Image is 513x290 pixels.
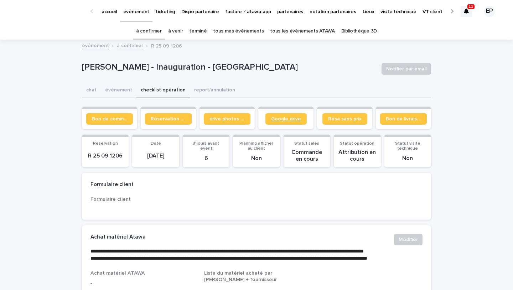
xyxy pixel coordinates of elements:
[193,141,219,151] span: # jours avant event
[101,83,136,98] button: événement
[209,116,245,121] span: drive photos coordinateur
[239,141,273,151] span: Planning afficher au client
[340,141,374,146] span: Statut opération
[322,113,367,125] a: Résa sans prix
[189,23,207,40] a: terminé
[237,155,275,162] p: Non
[341,23,377,40] a: Bibliothèque 3D
[382,63,431,75] button: Notifier par email
[136,23,162,40] a: à confirmer
[484,6,495,17] div: EP
[271,116,301,121] span: Google drive
[151,141,161,146] span: Date
[394,234,423,245] button: Modifier
[395,141,420,151] span: Statut visite technique
[187,155,225,162] p: 6
[92,116,127,121] span: Bon de commande
[90,181,134,188] h2: Formulaire client
[461,6,472,17] div: 11
[151,116,186,121] span: Réservation client
[82,62,376,72] p: [PERSON_NAME] - Inauguration - [GEOGRAPHIC_DATA]
[93,141,118,146] span: Reservation
[117,41,143,49] a: à confirmer
[136,152,175,159] p: [DATE]
[86,113,133,125] a: Bon de commande
[82,83,101,98] button: chat
[90,234,146,240] h2: Achat matériel Atawa
[270,23,335,40] a: tous les événements ATAWA
[204,271,277,282] span: Liste du matériel acheté par [PERSON_NAME] + fournisseur
[204,113,250,125] a: drive photos coordinateur
[386,116,421,121] span: Bon de livraison
[82,41,109,49] a: événement
[90,197,131,202] span: Formulaire client
[265,113,307,125] a: Google drive
[328,116,362,121] span: Résa sans prix
[168,23,183,40] a: à venir
[288,149,326,162] p: Commande en cours
[190,83,239,98] button: report/annulation
[90,280,196,287] p: -
[86,152,124,159] p: R 25 09 1206
[213,23,264,40] a: tous mes événements
[90,271,145,276] span: Achat matériel ATAWA
[399,236,418,243] span: Modifier
[136,83,190,98] button: checklist opération
[389,155,427,162] p: Non
[145,113,192,125] a: Réservation client
[294,141,319,146] span: Statut sales
[468,4,473,9] p: 11
[380,113,427,125] a: Bon de livraison
[338,149,376,162] p: Attribution en cours
[151,41,182,49] p: R 25 09 1206
[386,65,426,72] span: Notifier par email
[14,4,83,19] img: Ls34BcGeRexTGTNfXpUC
